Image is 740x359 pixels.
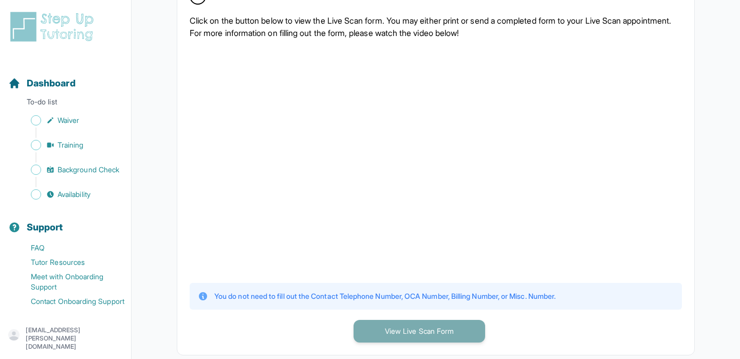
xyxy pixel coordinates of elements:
button: Dashboard [4,60,127,95]
a: FAQ [8,241,131,255]
a: Waiver [8,113,131,128]
a: Meet with Onboarding Support [8,270,131,294]
a: Contact Onboarding Support [8,294,131,309]
span: Training [58,140,84,150]
img: logo [8,10,100,43]
p: Click on the button below to view the Live Scan form. You may either print or send a completed fo... [190,14,682,39]
span: Waiver [58,115,79,125]
a: View Live Scan Form [354,326,485,336]
span: Dashboard [27,76,76,91]
span: Background Check [58,165,119,175]
span: Availability [58,189,90,200]
a: Tutor Resources [8,255,131,270]
p: [EMAIL_ADDRESS][PERSON_NAME][DOMAIN_NAME] [26,326,123,351]
a: Availability [8,187,131,202]
span: Support [27,220,63,235]
button: [EMAIL_ADDRESS][PERSON_NAME][DOMAIN_NAME] [8,326,123,351]
p: You do not need to fill out the Contact Telephone Number, OCA Number, Billing Number, or Misc. Nu... [214,291,556,301]
p: To-do list [4,97,127,111]
a: Dashboard [8,76,76,91]
button: Support [4,204,127,239]
iframe: YouTube video player [190,47,549,273]
a: Training [8,138,131,152]
a: Background Check [8,163,131,177]
button: View Live Scan Form [354,320,485,343]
